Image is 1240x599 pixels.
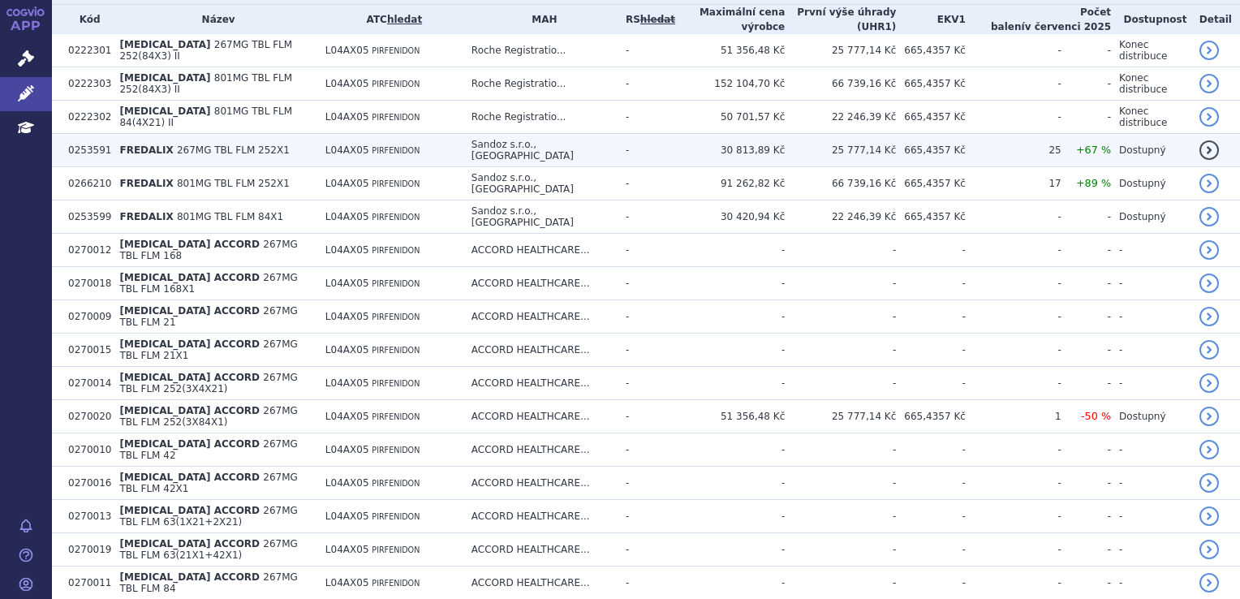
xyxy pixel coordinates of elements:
[640,14,675,25] del: hledat
[896,400,966,433] td: 665,4357 Kč
[618,67,675,101] td: -
[325,78,369,89] span: L04AX05
[785,533,896,567] td: -
[675,200,785,234] td: 30 420,94 Kč
[325,211,369,222] span: L04AX05
[60,134,111,167] td: 0253591
[1061,433,1111,467] td: -
[1111,433,1191,467] td: -
[119,372,297,394] span: 267MG TBL FLM 252(3X4X21)
[1061,300,1111,334] td: -
[618,400,675,433] td: -
[463,267,618,300] td: ACCORD HEALTHCARE...
[463,533,618,567] td: ACCORD HEALTHCARE...
[1199,240,1219,260] a: detail
[966,101,1061,134] td: -
[896,67,966,101] td: 665,4357 Kč
[119,405,297,428] span: 267MG TBL FLM 252(3X84X1)
[675,34,785,67] td: 51 356,48 Kč
[119,538,260,549] span: [MEDICAL_DATA] ACCORD
[675,367,785,400] td: -
[60,533,111,567] td: 0270019
[896,533,966,567] td: -
[1111,5,1191,34] th: Dostupnost
[1061,467,1111,500] td: -
[372,412,420,421] span: PIRFENIDON
[618,101,675,134] td: -
[1199,340,1219,360] a: detail
[896,433,966,467] td: -
[1199,440,1219,459] a: detail
[618,300,675,334] td: -
[896,300,966,334] td: -
[1111,267,1191,300] td: -
[1061,267,1111,300] td: -
[1199,506,1219,526] a: detail
[60,34,111,67] td: 0222301
[675,234,785,267] td: -
[463,167,618,200] td: Sandoz s.r.o., [GEOGRAPHIC_DATA]
[785,300,896,334] td: -
[785,334,896,367] td: -
[119,144,173,156] span: FREDALIX
[1199,74,1219,93] a: detail
[966,67,1061,101] td: -
[119,405,260,416] span: [MEDICAL_DATA] ACCORD
[119,239,297,261] span: 267MG TBL FLM 168
[1061,34,1111,67] td: -
[640,14,675,25] a: vyhledávání neobsahuje žádnou platnou referenční skupinu
[325,377,369,389] span: L04AX05
[618,134,675,167] td: -
[1199,307,1219,326] a: detail
[372,113,420,122] span: PIRFENIDON
[966,533,1061,567] td: -
[785,234,896,267] td: -
[463,334,618,367] td: ACCORD HEALTHCARE...
[785,267,896,300] td: -
[785,467,896,500] td: -
[618,5,675,34] th: RS
[675,167,785,200] td: 91 262,82 Kč
[325,45,369,56] span: L04AX05
[463,467,618,500] td: ACCORD HEALTHCARE...
[317,5,463,34] th: ATC
[618,367,675,400] td: -
[896,267,966,300] td: -
[60,200,111,234] td: 0253599
[1061,500,1111,533] td: -
[675,67,785,101] td: 152 104,70 Kč
[119,505,260,516] span: [MEDICAL_DATA] ACCORD
[119,438,297,461] span: 267MG TBL FLM 42
[1061,334,1111,367] td: -
[1061,367,1111,400] td: -
[119,39,210,50] span: [MEDICAL_DATA]
[372,80,420,88] span: PIRFENIDON
[463,234,618,267] td: ACCORD HEALTHCARE...
[325,178,369,189] span: L04AX05
[1061,234,1111,267] td: -
[785,400,896,433] td: 25 777,14 Kč
[785,34,896,67] td: 25 777,14 Kč
[1111,101,1191,134] td: Konec distribuce
[119,571,260,583] span: [MEDICAL_DATA] ACCORD
[675,334,785,367] td: -
[896,467,966,500] td: -
[896,334,966,367] td: -
[1111,334,1191,367] td: -
[618,334,675,367] td: -
[111,5,316,34] th: Název
[966,34,1061,67] td: -
[60,267,111,300] td: 0270018
[675,400,785,433] td: 51 356,48 Kč
[372,512,420,521] span: PIRFENIDON
[372,179,420,188] span: PIRFENIDON
[896,34,966,67] td: 665,4357 Kč
[1199,407,1219,426] a: detail
[1199,107,1219,127] a: detail
[1111,300,1191,334] td: -
[60,5,111,34] th: Kód
[1199,140,1219,160] a: detail
[119,472,297,494] span: 267MG TBL FLM 42X1
[1061,200,1111,234] td: -
[618,34,675,67] td: -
